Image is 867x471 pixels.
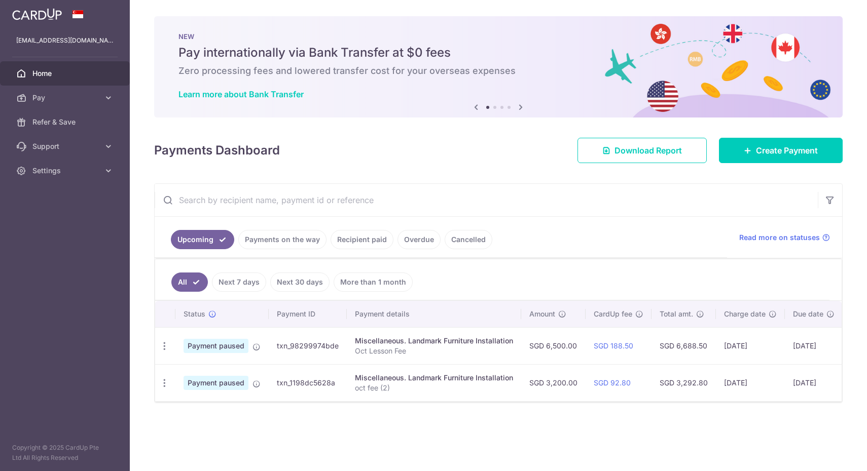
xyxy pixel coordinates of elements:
[184,309,205,319] span: Status
[154,16,843,117] img: Bank transfer banner
[594,341,633,350] a: SGD 188.50
[154,141,280,160] h4: Payments Dashboard
[270,272,330,292] a: Next 30 days
[269,327,347,364] td: txn_98299974bde
[347,301,521,327] th: Payment details
[739,232,830,243] a: Read more on statuses
[594,309,632,319] span: CardUp fee
[32,141,99,151] span: Support
[155,184,818,216] input: Search by recipient name, payment id or reference
[32,93,99,103] span: Pay
[212,272,266,292] a: Next 7 days
[355,346,513,356] p: Oct Lesson Fee
[793,309,823,319] span: Due date
[171,272,208,292] a: All
[16,35,114,46] p: [EMAIL_ADDRESS][DOMAIN_NAME]
[184,376,248,390] span: Payment paused
[32,166,99,176] span: Settings
[719,138,843,163] a: Create Payment
[724,309,766,319] span: Charge date
[12,8,62,20] img: CardUp
[652,364,716,401] td: SGD 3,292.80
[171,230,234,249] a: Upcoming
[269,364,347,401] td: txn_1198dc5628a
[594,378,631,387] a: SGD 92.80
[355,373,513,383] div: Miscellaneous. Landmark Furniture Installation
[739,232,820,243] span: Read more on statuses
[615,144,682,156] span: Download Report
[32,68,99,78] span: Home
[178,89,304,99] a: Learn more about Bank Transfer
[785,327,843,364] td: [DATE]
[355,336,513,346] div: Miscellaneous. Landmark Furniture Installation
[178,45,818,61] h5: Pay internationally via Bank Transfer at $0 fees
[355,383,513,393] p: oct fee (2)
[238,230,327,249] a: Payments on the way
[178,32,818,41] p: NEW
[445,230,492,249] a: Cancelled
[785,364,843,401] td: [DATE]
[269,301,347,327] th: Payment ID
[716,327,785,364] td: [DATE]
[529,309,555,319] span: Amount
[178,65,818,77] h6: Zero processing fees and lowered transfer cost for your overseas expenses
[184,339,248,353] span: Payment paused
[716,364,785,401] td: [DATE]
[398,230,441,249] a: Overdue
[331,230,393,249] a: Recipient paid
[756,144,818,156] span: Create Payment
[652,327,716,364] td: SGD 6,688.50
[334,272,413,292] a: More than 1 month
[577,138,707,163] a: Download Report
[521,364,586,401] td: SGD 3,200.00
[660,309,693,319] span: Total amt.
[521,327,586,364] td: SGD 6,500.00
[32,117,99,127] span: Refer & Save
